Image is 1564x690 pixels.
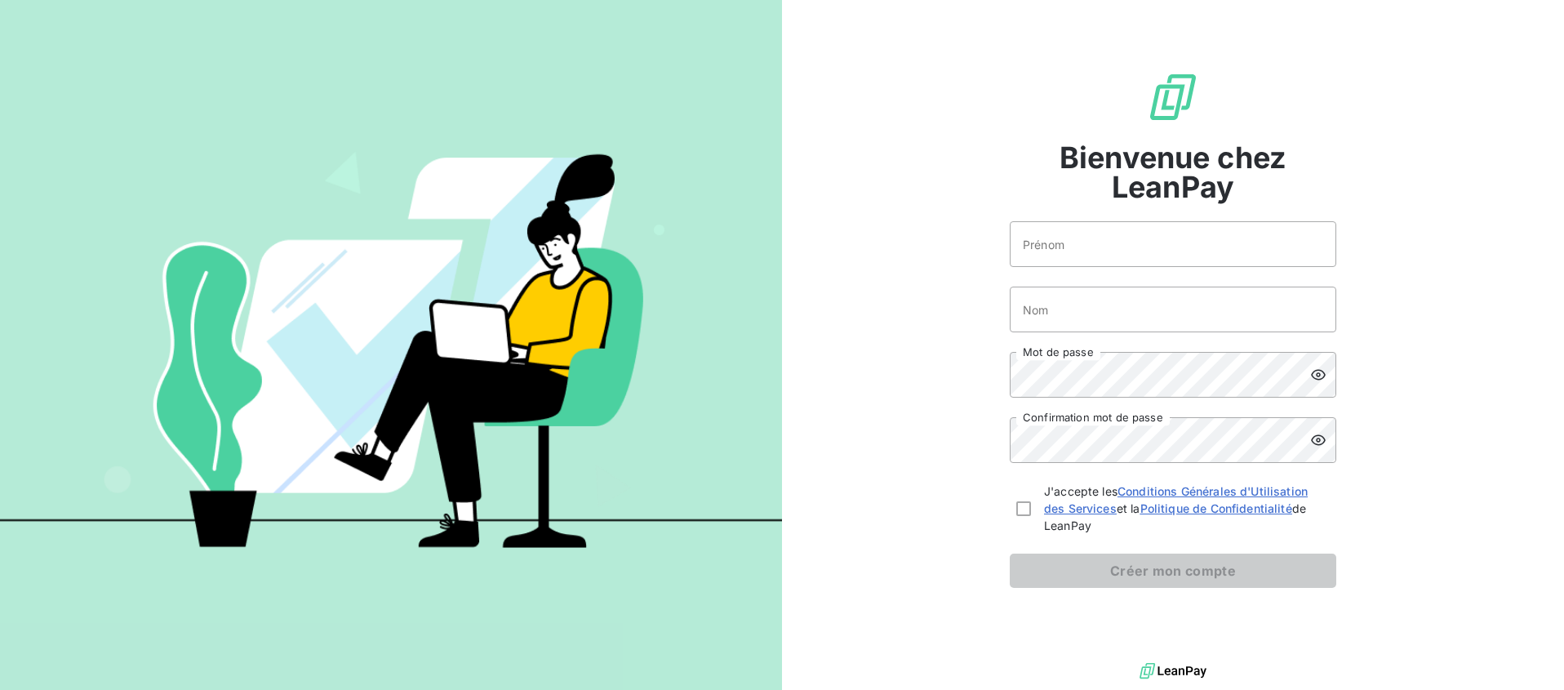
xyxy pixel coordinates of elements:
img: logo [1140,659,1206,683]
span: Bienvenue chez LeanPay [1010,143,1336,202]
a: Conditions Générales d'Utilisation des Services [1044,484,1308,515]
input: placeholder [1010,287,1336,332]
img: logo sigle [1147,71,1199,123]
span: J'accepte les et la de LeanPay [1044,483,1330,534]
button: Créer mon compte [1010,554,1336,588]
a: Politique de Confidentialité [1140,501,1292,515]
input: placeholder [1010,221,1336,267]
